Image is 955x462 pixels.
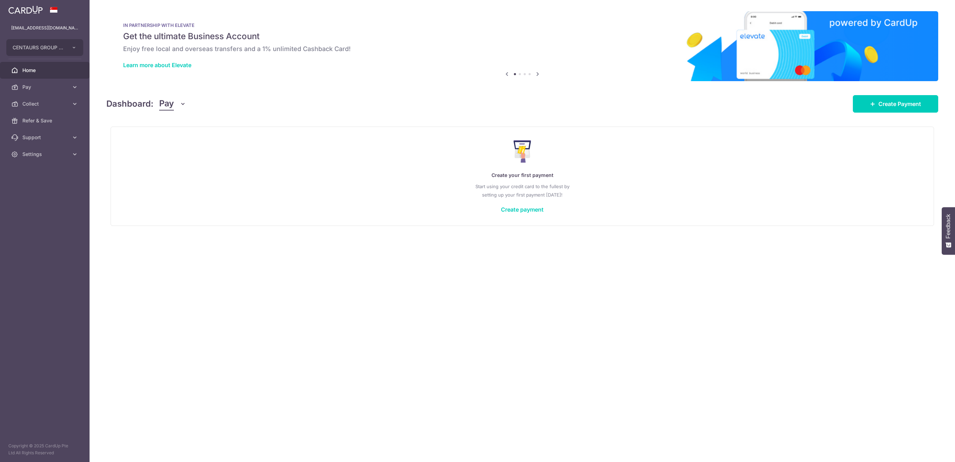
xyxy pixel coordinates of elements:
[13,44,64,51] span: CENTAURS GROUP PRIVATE LIMITED
[878,100,921,108] span: Create Payment
[22,67,69,74] span: Home
[123,45,921,53] h6: Enjoy free local and overseas transfers and a 1% unlimited Cashback Card!
[159,97,186,111] button: Pay
[123,62,191,69] a: Learn more about Elevate
[22,117,69,124] span: Refer & Save
[123,22,921,28] p: IN PARTNERSHIP WITH ELEVATE
[22,151,69,158] span: Settings
[22,134,69,141] span: Support
[106,98,154,110] h4: Dashboard:
[942,207,955,255] button: Feedback - Show survey
[514,140,531,163] img: Make Payment
[106,11,938,81] img: Renovation banner
[11,24,78,31] p: [EMAIL_ADDRESS][DOMAIN_NAME]
[125,182,920,199] p: Start using your credit card to the fullest by setting up your first payment [DATE]!
[159,97,174,111] span: Pay
[945,214,952,239] span: Feedback
[123,31,921,42] h5: Get the ultimate Business Account
[8,6,43,14] img: CardUp
[125,171,920,179] p: Create your first payment
[22,84,69,91] span: Pay
[22,100,69,107] span: Collect
[6,39,83,56] button: CENTAURS GROUP PRIVATE LIMITED
[501,206,544,213] a: Create payment
[853,95,938,113] a: Create Payment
